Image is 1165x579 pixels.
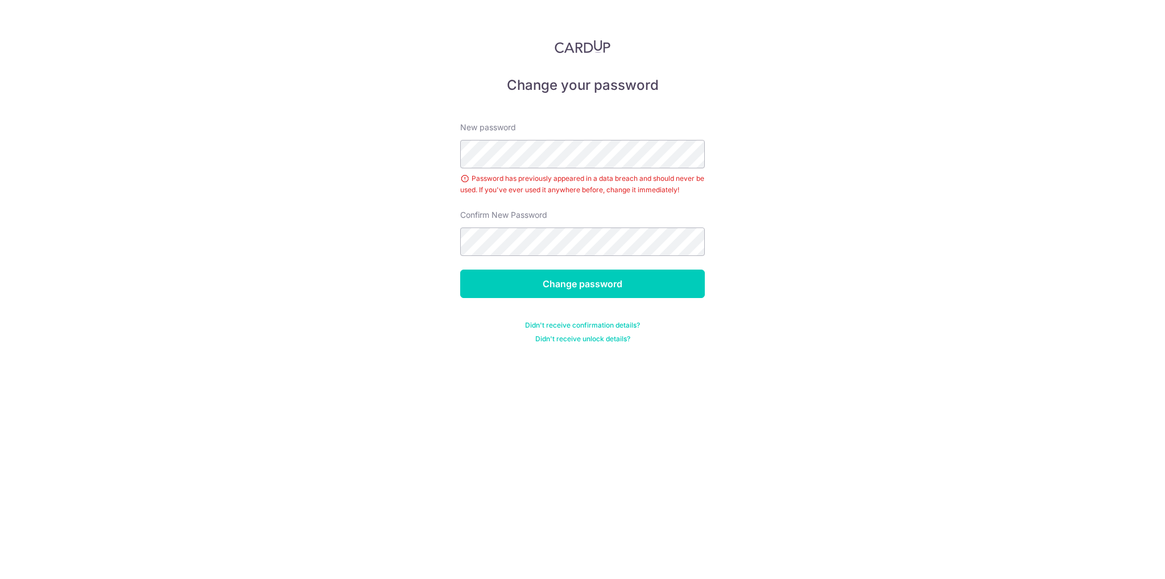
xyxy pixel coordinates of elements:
[460,209,547,221] label: Confirm New Password
[460,173,705,196] div: Password has previously appeared in a data breach and should never be used. If you've ever used i...
[460,76,705,94] h5: Change your password
[460,270,705,298] input: Change password
[535,334,630,344] a: Didn't receive unlock details?
[555,40,610,53] img: CardUp Logo
[460,122,516,133] label: New password
[525,321,640,330] a: Didn't receive confirmation details?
